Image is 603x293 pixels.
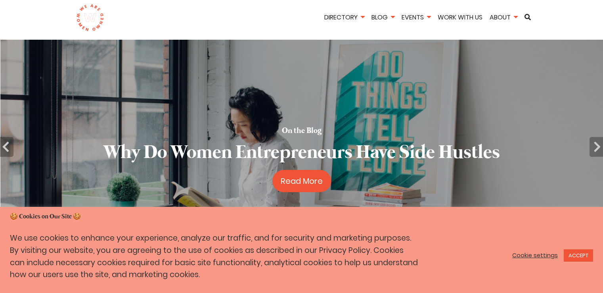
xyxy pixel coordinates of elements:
[369,13,397,22] a: Blog
[399,12,433,24] li: Events
[487,12,520,24] li: About
[322,13,367,22] a: Directory
[272,170,331,192] a: Read More
[10,212,593,221] h5: 🍪 Cookies on Our Site 🍪
[487,13,520,22] a: About
[435,13,485,22] a: Work With Us
[399,13,433,22] a: Events
[76,4,104,32] img: logo
[522,14,534,20] a: Search
[369,12,397,24] li: Blog
[322,12,367,24] li: Directory
[10,232,418,281] p: We use cookies to enhance your experience, analyze our traffic, and for security and marketing pu...
[512,252,558,259] a: Cookie settings
[564,249,593,262] a: ACCEPT
[103,140,500,166] h2: Why Do Women Entrepreneurs Have Side Hustles
[282,125,322,137] h5: On the Blog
